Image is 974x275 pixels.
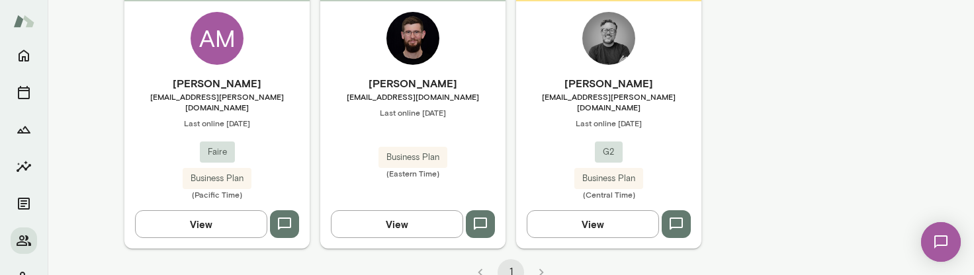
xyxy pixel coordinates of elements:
span: (Eastern Time) [320,168,506,178]
span: G2 [595,145,623,159]
span: Business Plan [183,172,251,185]
span: [EMAIL_ADDRESS][PERSON_NAME][DOMAIN_NAME] [124,91,310,112]
h6: [PERSON_NAME] [124,75,310,91]
span: (Pacific Time) [124,189,310,200]
span: [EMAIL_ADDRESS][PERSON_NAME][DOMAIN_NAME] [516,91,701,112]
button: View [135,210,267,238]
button: Home [11,42,37,69]
span: Last online [DATE] [124,118,310,128]
button: Sessions [11,79,37,106]
span: Faire [200,145,235,159]
img: Joey Cordes [386,12,439,65]
button: View [527,210,659,238]
h6: [PERSON_NAME] [516,75,701,91]
span: Last online [DATE] [516,118,701,128]
span: Last online [DATE] [320,107,506,118]
button: Documents [11,190,37,217]
span: (Central Time) [516,189,701,200]
button: View [331,210,463,238]
button: Growth Plan [11,116,37,143]
span: Business Plan [574,172,643,185]
h6: [PERSON_NAME] [320,75,506,91]
img: Mento [13,9,34,34]
button: Members [11,227,37,254]
div: AM [191,12,243,65]
span: [EMAIL_ADDRESS][DOMAIN_NAME] [320,91,506,102]
span: Business Plan [378,151,447,164]
button: Insights [11,153,37,180]
img: Dane Howard [582,12,635,65]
